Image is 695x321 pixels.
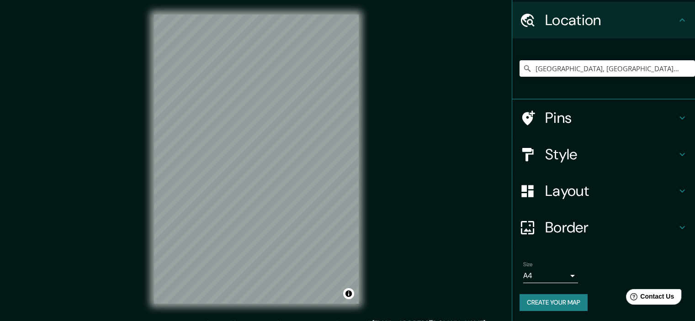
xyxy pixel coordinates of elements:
[343,288,354,299] button: Toggle attribution
[545,11,677,29] h4: Location
[512,209,695,246] div: Border
[512,136,695,173] div: Style
[545,145,677,163] h4: Style
[512,173,695,209] div: Layout
[545,109,677,127] h4: Pins
[512,100,695,136] div: Pins
[545,182,677,200] h4: Layout
[523,261,533,268] label: Size
[512,2,695,38] div: Location
[523,268,578,283] div: A4
[154,15,359,304] canvas: Map
[614,285,685,311] iframe: Help widget launcher
[545,218,677,237] h4: Border
[520,60,695,77] input: Pick your city or area
[520,294,588,311] button: Create your map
